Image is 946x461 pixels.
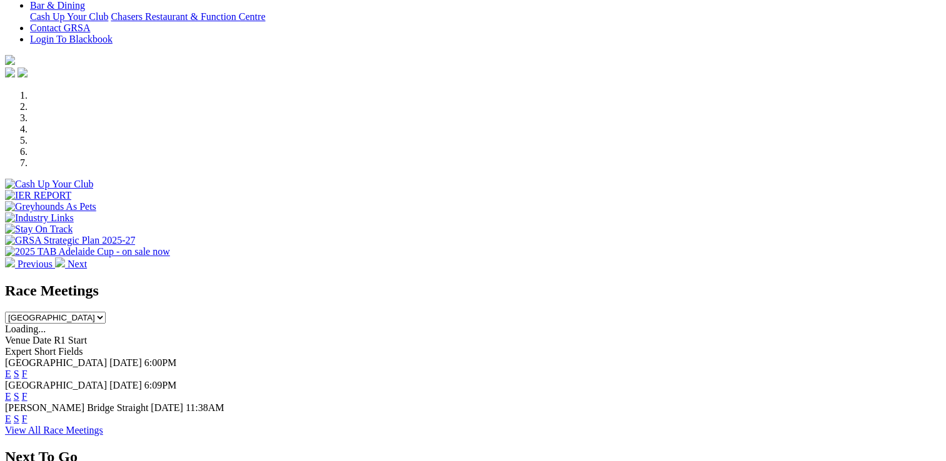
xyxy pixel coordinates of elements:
img: IER REPORT [5,190,71,201]
span: Next [68,259,87,269]
span: Previous [18,259,53,269]
img: chevron-left-pager-white.svg [5,257,15,267]
a: Chasers Restaurant & Function Centre [111,11,265,22]
span: 6:09PM [144,380,177,390]
span: [GEOGRAPHIC_DATA] [5,380,107,390]
a: E [5,391,11,402]
img: twitter.svg [18,67,28,77]
img: facebook.svg [5,67,15,77]
a: Cash Up Your Club [30,11,108,22]
a: Login To Blackbook [30,34,113,44]
img: chevron-right-pager-white.svg [55,257,65,267]
div: Bar & Dining [30,11,941,22]
a: S [14,391,19,402]
img: logo-grsa-white.png [5,55,15,65]
a: Previous [5,259,55,269]
span: Loading... [5,324,46,334]
a: View All Race Meetings [5,425,103,435]
span: [GEOGRAPHIC_DATA] [5,357,107,368]
a: E [5,414,11,424]
a: S [14,414,19,424]
span: Expert [5,346,32,357]
img: Cash Up Your Club [5,179,93,190]
h2: Race Meetings [5,282,941,299]
span: 6:00PM [144,357,177,368]
a: F [22,414,28,424]
span: Venue [5,335,30,345]
a: F [22,369,28,379]
span: R1 Start [54,335,87,345]
a: S [14,369,19,379]
a: F [22,391,28,402]
img: GRSA Strategic Plan 2025-27 [5,235,135,246]
span: Date [33,335,51,345]
span: Fields [58,346,83,357]
span: [DATE] [109,357,142,368]
a: E [5,369,11,379]
span: Short [34,346,56,357]
span: 11:38AM [186,402,224,413]
span: [DATE] [151,402,183,413]
img: Stay On Track [5,224,73,235]
a: Next [55,259,87,269]
img: 2025 TAB Adelaide Cup - on sale now [5,246,170,257]
img: Industry Links [5,212,74,224]
img: Greyhounds As Pets [5,201,96,212]
span: [DATE] [109,380,142,390]
a: Contact GRSA [30,22,90,33]
span: [PERSON_NAME] Bridge Straight [5,402,148,413]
